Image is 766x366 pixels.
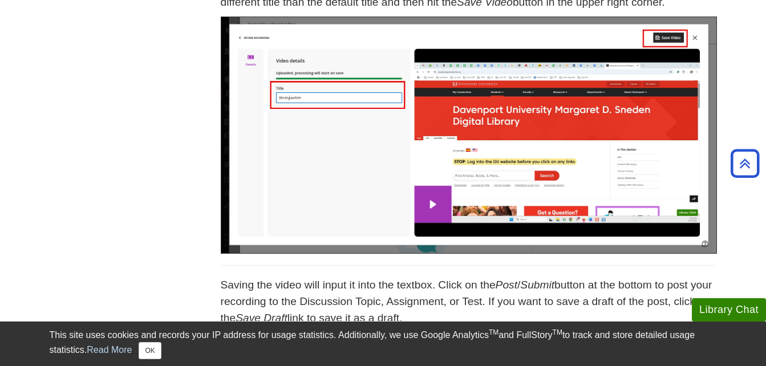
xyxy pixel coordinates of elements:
[87,345,132,355] a: Read More
[489,328,498,336] sup: TM
[520,279,554,291] em: Submit
[236,312,287,324] em: Save Draft
[553,328,562,336] sup: TM
[221,17,717,254] img: save video
[496,279,517,291] em: Post
[139,342,161,359] button: Close
[727,156,763,171] a: Back to Top
[50,328,717,359] div: This site uses cookies and records your IP address for usage statistics. Additionally, we use Goo...
[221,277,717,326] p: Saving the video will input it into the textbox. Click on the / button at the bottom to post your...
[692,298,766,322] button: Library Chat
